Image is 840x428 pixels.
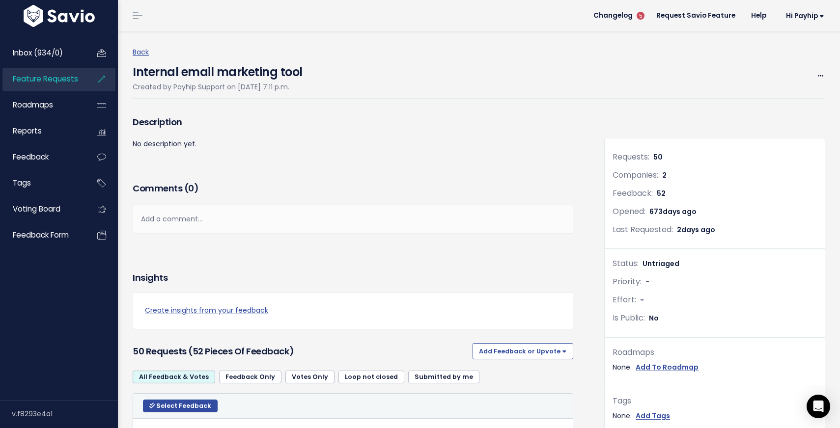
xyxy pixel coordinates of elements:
[338,371,404,383] a: Loop not closed
[133,182,573,195] h3: Comments ( )
[636,410,670,422] a: Add Tags
[13,74,78,84] span: Feature Requests
[133,115,573,129] h3: Description
[593,12,633,19] span: Changelog
[12,401,118,427] div: v.f8293e4a1
[613,312,645,323] span: Is Public:
[649,207,697,216] span: 673
[636,361,699,374] a: Add To Roadmap
[657,188,666,198] span: 52
[133,58,303,81] h4: Internal email marketing tool
[188,182,194,194] span: 0
[145,304,561,317] a: Create insights from your feedback
[473,343,573,359] button: Add Feedback or Upvote
[613,151,649,162] span: Requests:
[13,126,42,136] span: Reports
[143,400,218,412] button: Select Feedback
[807,395,830,418] div: Open Intercom Messenger
[133,47,149,57] a: Back
[219,371,281,383] a: Feedback Only
[13,100,53,110] span: Roadmaps
[133,82,289,92] span: Created by Payhip Support on [DATE] 7:11 p.m.
[681,225,715,235] span: days ago
[2,68,82,90] a: Feature Requests
[13,48,63,58] span: Inbox (934/0)
[2,94,82,116] a: Roadmaps
[662,170,667,180] span: 2
[408,371,479,383] a: Submitted by me
[653,152,663,162] span: 50
[743,8,774,23] a: Help
[648,8,743,23] a: Request Savio Feature
[613,394,817,408] div: Tags
[13,204,60,214] span: Voting Board
[613,276,642,287] span: Priority:
[13,178,31,188] span: Tags
[2,198,82,220] a: Voting Board
[649,313,659,323] span: No
[640,295,644,305] span: -
[133,371,215,383] a: All Feedback & Votes
[285,371,335,383] a: Votes Only
[13,230,69,240] span: Feedback form
[2,172,82,194] a: Tags
[613,346,817,360] div: Roadmaps
[677,225,715,235] span: 2
[774,8,832,24] a: Hi Payhip
[133,205,573,234] div: Add a comment...
[156,401,211,410] span: Select Feedback
[645,277,649,287] span: -
[133,271,168,285] h3: Insights
[13,152,49,162] span: Feedback
[613,258,639,269] span: Status:
[613,169,658,181] span: Companies:
[613,294,636,305] span: Effort:
[786,12,824,20] span: Hi Payhip
[613,361,817,374] div: None.
[613,410,817,422] div: None.
[613,224,673,235] span: Last Requested:
[2,224,82,246] a: Feedback form
[613,206,645,217] span: Opened:
[2,120,82,142] a: Reports
[2,146,82,168] a: Feedback
[133,345,469,358] h3: 50 Requests (52 pieces of Feedback)
[637,12,644,20] span: 5
[663,207,697,216] span: days ago
[21,5,97,27] img: logo-white.9d6f32f41409.svg
[613,187,653,199] span: Feedback:
[643,259,679,268] span: Untriaged
[2,42,82,64] a: Inbox (934/0)
[133,138,573,150] p: No description yet.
